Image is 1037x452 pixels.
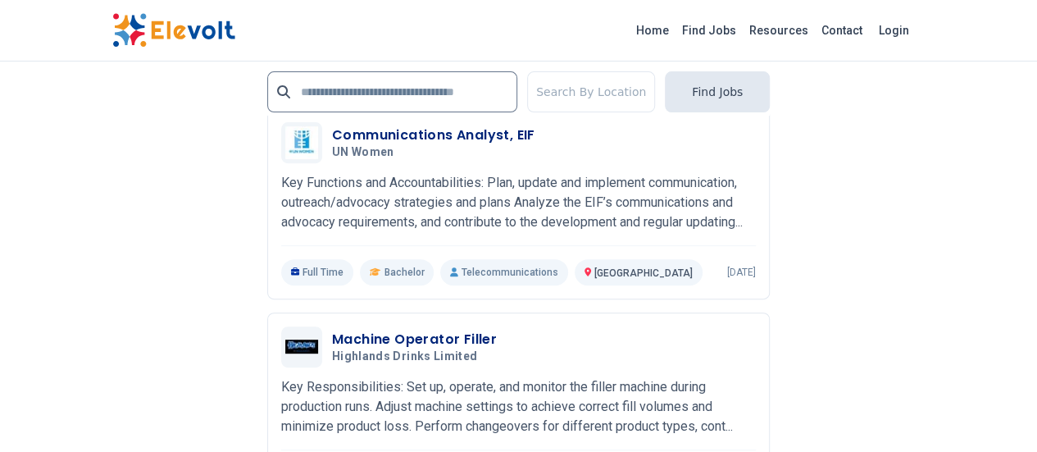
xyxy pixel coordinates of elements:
span: Highlands Drinks Limited [332,349,477,364]
p: Full Time [281,259,354,285]
span: UN Women [332,145,394,160]
a: Home [630,17,675,43]
a: UN WomenCommunications Analyst, EIFUN WomenKey Functions and Accountabilities: Plan, update and i... [281,122,756,285]
button: Find Jobs [665,71,770,112]
span: Bachelor [384,266,424,279]
img: Highlands Drinks Limited [285,340,318,354]
p: Telecommunications [440,259,567,285]
a: Resources [743,17,815,43]
p: Key Functions and Accountabilities: Plan, update and implement communication, outreach/advocacy s... [281,173,756,232]
p: Key Responsibilities: Set up, operate, and monitor the filler machine during production runs. Adj... [281,377,756,436]
a: Contact [815,17,869,43]
span: [GEOGRAPHIC_DATA] [594,267,693,279]
iframe: Chat Widget [955,373,1037,452]
a: Login [869,14,919,47]
img: Elevolt [112,13,235,48]
a: Find Jobs [675,17,743,43]
p: [DATE] [727,266,756,279]
img: UN Women [285,126,318,159]
h3: Machine Operator Filler [332,330,497,349]
h3: Communications Analyst, EIF [332,126,535,145]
